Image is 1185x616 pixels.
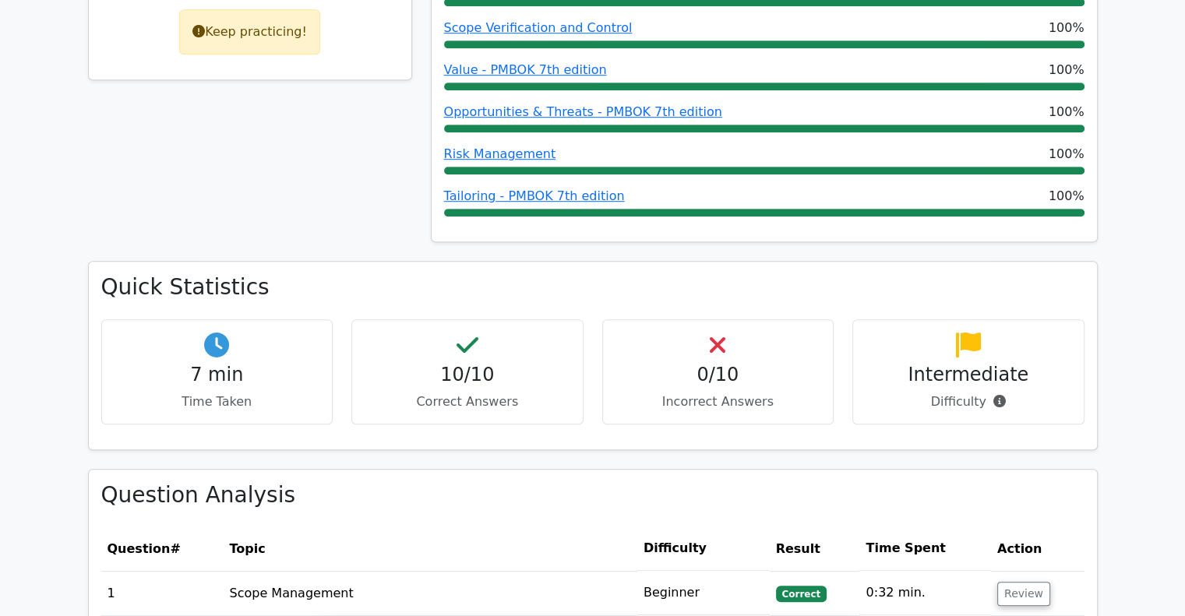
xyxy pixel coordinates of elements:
p: Time Taken [115,392,320,411]
a: Risk Management [444,146,556,161]
h3: Quick Statistics [101,274,1084,301]
span: 100% [1049,187,1084,206]
span: Correct [776,586,827,601]
th: Result [770,526,860,571]
h4: 7 min [115,364,320,386]
th: Time Spent [859,526,990,571]
h4: Intermediate [866,364,1071,386]
h4: 10/10 [365,364,570,386]
p: Incorrect Answers [615,392,821,411]
button: Review [997,582,1050,606]
a: Scope Verification and Control [444,20,633,35]
span: Question [108,541,171,556]
span: 100% [1049,19,1084,37]
th: Difficulty [637,526,770,571]
a: Opportunities & Threats - PMBOK 7th edition [444,104,722,119]
a: Value - PMBOK 7th edition [444,62,607,77]
td: Scope Management [223,571,637,615]
td: 0:32 min. [859,571,990,615]
th: # [101,526,224,571]
span: 100% [1049,145,1084,164]
span: 100% [1049,103,1084,121]
td: 1 [101,571,224,615]
h4: 0/10 [615,364,821,386]
a: Tailoring - PMBOK 7th edition [444,188,625,203]
span: 100% [1049,61,1084,79]
p: Correct Answers [365,392,570,411]
h3: Question Analysis [101,482,1084,509]
th: Action [991,526,1084,571]
td: Beginner [637,571,770,615]
th: Topic [223,526,637,571]
p: Difficulty [866,392,1071,411]
div: Keep practicing! [179,9,320,55]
